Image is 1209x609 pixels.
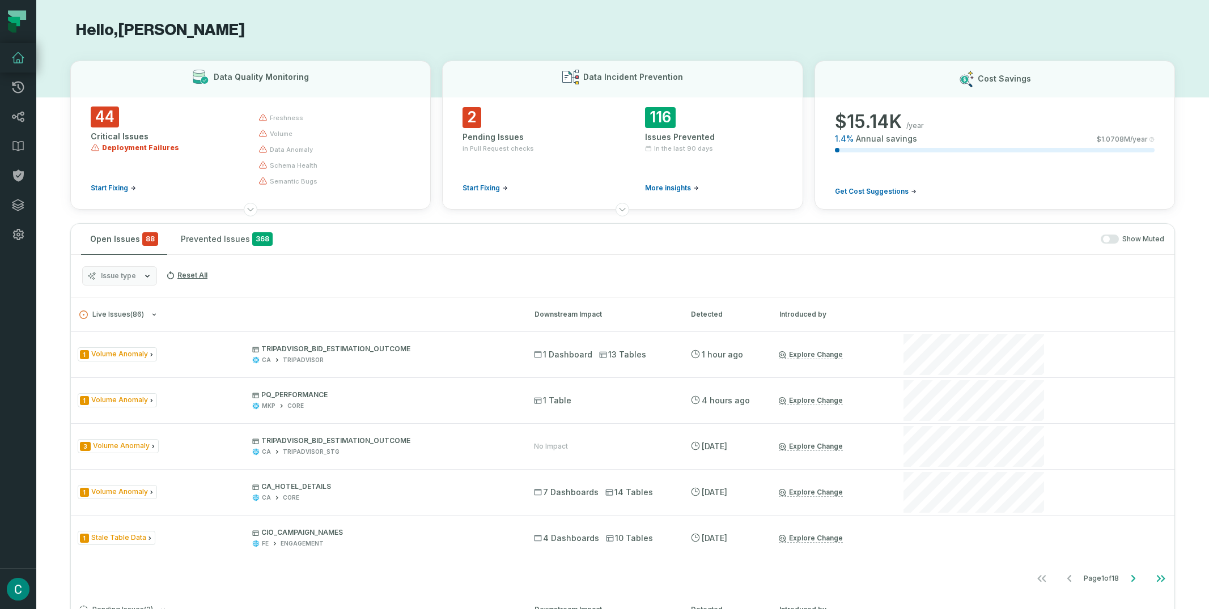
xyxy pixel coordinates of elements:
[654,144,713,153] span: In the last 90 days
[978,73,1031,84] h3: Cost Savings
[71,331,1174,592] div: Live Issues(86)
[80,396,89,405] span: Severity
[287,402,304,410] div: CORE
[691,309,759,320] div: Detected
[281,539,324,548] div: ENGAGEMENT
[906,121,924,130] span: /year
[779,350,843,359] a: Explore Change
[534,533,599,544] span: 4 Dashboards
[779,309,881,320] div: Introduced by
[79,310,144,319] span: Live Issues ( 86 )
[1097,135,1148,144] span: $ 1.0708M /year
[262,356,271,364] div: CA
[270,113,303,122] span: freshness
[262,448,271,456] div: CA
[534,395,571,406] span: 1 Table
[702,441,727,451] relative-time: Sep 24, 2025, 9:02 PM GMT+2
[534,487,599,498] span: 7 Dashboards
[835,187,909,196] span: Get Cost Suggestions
[779,442,843,451] a: Explore Change
[80,488,89,497] span: Severity
[856,133,917,144] span: Annual savings
[645,184,691,193] span: More insights
[779,488,843,497] a: Explore Change
[442,61,803,210] button: Data Incident Prevention2Pending Issuesin Pull Request checksStart Fixing116Issues PreventedIn th...
[1028,567,1174,590] ul: Page 1 of 18
[463,144,534,153] span: in Pull Request checks
[283,356,324,364] div: TRIPADVISOR
[835,110,902,133] span: $ 15.14K
[262,402,275,410] div: MKP
[270,129,292,138] span: volume
[80,350,89,359] span: Severity
[599,349,646,360] span: 13 Tables
[80,442,91,451] span: Severity
[91,131,238,142] div: Critical Issues
[78,439,159,453] span: Issue Type
[70,20,1175,40] h1: Hello, [PERSON_NAME]
[606,533,653,544] span: 10 Tables
[81,224,167,254] button: Open Issues
[645,131,782,143] div: Issues Prevented
[252,528,514,537] p: CIO_CAMPAIGN_NAMES
[78,531,155,545] span: Issue Type
[605,487,653,498] span: 14 Tables
[702,395,750,405] relative-time: Sep 25, 2025, 2:59 PM GMT+2
[702,350,743,359] relative-time: Sep 25, 2025, 5:58 PM GMT+2
[815,61,1175,210] button: Cost Savings$15.14K/year1.4%Annual savings$1.0708M/yearGet Cost Suggestions
[835,133,854,144] span: 1.4 %
[463,131,600,143] div: Pending Issues
[262,539,269,548] div: FE
[1028,567,1055,590] button: Go to first page
[80,534,89,543] span: Severity
[779,396,843,405] a: Explore Change
[91,107,119,127] span: 44
[645,184,699,193] a: More insights
[463,184,500,193] span: Start Fixing
[1147,567,1174,590] button: Go to last page
[78,347,157,361] span: Issue Type
[283,448,340,456] div: TRIPADVISOR_STG
[835,187,917,196] a: Get Cost Suggestions
[252,232,273,246] span: 368
[70,61,431,210] button: Data Quality Monitoring44Critical IssuesDeployment FailuresStart Fixingfreshnessvolumedata anomal...
[1056,567,1083,590] button: Go to previous page
[1119,567,1147,590] button: Go to next page
[91,184,136,193] a: Start Fixing
[91,184,128,193] span: Start Fixing
[101,271,136,280] span: Issue type
[779,534,843,543] a: Explore Change
[270,177,317,186] span: semantic bugs
[78,393,157,407] span: Issue Type
[702,487,727,497] relative-time: Sep 24, 2025, 6:51 PM GMT+2
[702,533,727,543] relative-time: Sep 24, 2025, 6:51 PM GMT+2
[270,161,317,170] span: schema health
[79,310,514,319] button: Live Issues(86)
[71,567,1174,590] nav: pagination
[142,232,158,246] span: critical issues and errors combined
[286,235,1164,244] div: Show Muted
[252,482,514,491] p: CA_HOTEL_DETAILS
[82,266,157,286] button: Issue type
[283,493,299,502] div: CORE
[534,349,592,360] span: 1 Dashboard
[102,143,179,152] span: Deployment Failures
[214,71,309,83] h3: Data Quality Monitoring
[270,145,313,154] span: data anomaly
[645,107,676,128] span: 116
[162,266,212,284] button: Reset All
[583,71,683,83] h3: Data Incident Prevention
[262,493,271,502] div: CA
[7,578,29,601] img: avatar of Cristian Gomez
[172,224,282,254] button: Prevented Issues
[534,442,568,451] div: No Impact
[463,107,481,128] span: 2
[534,309,671,320] div: Downstream Impact
[463,184,508,193] a: Start Fixing
[252,436,514,445] p: TRIPADVISOR_BID_ESTIMATION_OUTCOME
[252,344,514,354] p: TRIPADVISOR_BID_ESTIMATION_OUTCOME
[252,390,514,399] p: PQ_PERFORMANCE
[78,485,157,499] span: Issue Type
